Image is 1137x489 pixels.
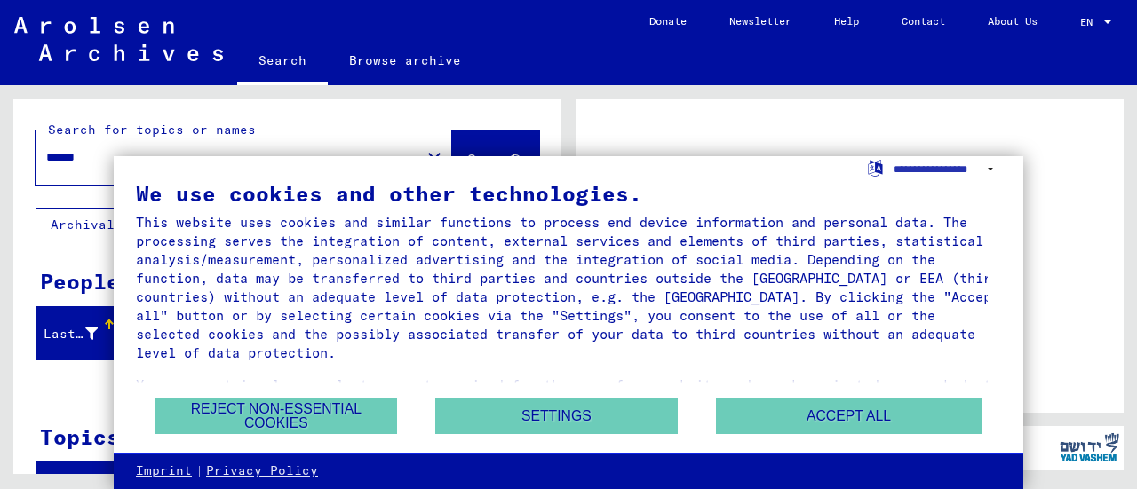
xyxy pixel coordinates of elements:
img: yv_logo.png [1056,425,1123,469]
div: We use cookies and other technologies. [136,183,1001,204]
mat-label: Search for topics or names [48,122,256,138]
mat-icon: close [424,148,445,170]
a: Browse archive [328,39,482,82]
button: Accept all [716,398,982,434]
button: Settings [435,398,678,434]
a: Search [237,39,328,85]
a: Privacy Policy [206,462,318,480]
div: Last Name [44,325,98,343]
div: People [40,265,120,297]
mat-header-cell: Last Name [36,309,116,359]
button: Archival tree units [36,208,224,241]
span: Search [467,150,521,168]
img: Arolsen_neg.svg [14,17,223,61]
a: Imprint [136,462,192,480]
span: EN [1080,16,1100,28]
button: Reject non-essential cookies [155,398,397,434]
div: This website uses cookies and similar functions to process end device information and personal da... [136,213,1001,362]
div: Topics [40,421,120,453]
button: Clear [417,140,452,176]
div: Last Name [44,319,120,348]
button: Search [452,130,539,185]
div: Signature [44,470,145,489]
